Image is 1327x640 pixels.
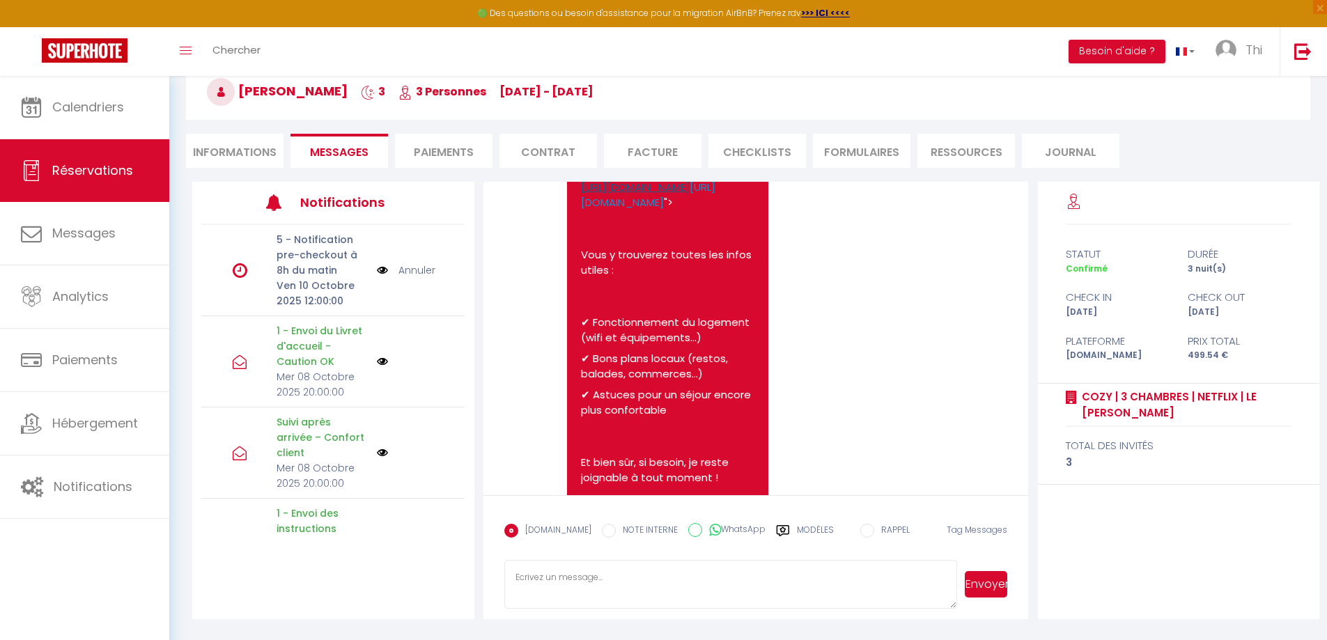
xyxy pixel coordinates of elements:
li: Informations [186,134,284,168]
span: Messages [52,224,116,242]
a: [URL][DOMAIN_NAME] [581,180,690,194]
button: Envoyer [965,571,1007,598]
span: Paiements [52,351,118,368]
div: Plateforme [1057,333,1179,350]
label: Modèles [797,524,834,548]
span: Messages [310,144,368,160]
span: Thi [1245,41,1262,58]
a: Annuler [398,263,435,278]
label: WhatsApp [702,523,766,538]
div: Prix total [1179,333,1301,350]
span: Analytics [52,288,109,305]
div: check out [1179,289,1301,306]
div: [DOMAIN_NAME] [1057,349,1179,362]
img: logout [1294,42,1312,60]
div: 3 nuit(s) [1179,263,1301,276]
p: Et bien sûr, si besoin, je reste joignable à tout moment ! [581,455,754,486]
span: [DATE] - [DATE] [499,84,593,100]
span: Calendriers [52,98,124,116]
p: 5 - Notification pre-checkout à 8h du matin [277,232,368,278]
label: [DOMAIN_NAME] [518,524,591,539]
div: [DATE] [1179,306,1301,319]
li: Paiements [395,134,492,168]
div: [DATE] [1057,306,1179,319]
span: Confirmé [1066,263,1108,274]
span: Hébergement [52,414,138,432]
h3: Notifications [300,187,410,218]
div: total des invités [1066,437,1291,454]
li: Contrat [499,134,597,168]
img: NO IMAGE [377,356,388,367]
p: Mer 08 Octobre 2025 20:00:00 [277,369,368,400]
div: durée [1179,246,1301,263]
img: Super Booking [42,38,127,63]
a: Chercher [202,27,271,76]
li: Ressources [917,134,1015,168]
p: ✔ Bons plans locaux (restos, balades, commerces…) [581,351,754,382]
span: 3 Personnes [398,84,486,100]
p: 1 - Envoi du Livret d'accueil - Caution OK [277,323,368,369]
p: Mer 08 Octobre 2025 20:00:00 [277,460,368,491]
a: [URL][DOMAIN_NAME] [581,180,715,210]
img: ... [1216,40,1236,61]
div: statut [1057,246,1179,263]
img: NO IMAGE [377,263,388,278]
a: >>> ICI <<<< [801,7,850,19]
li: Journal [1022,134,1119,168]
label: NOTE INTERNE [616,524,678,539]
span: Réservations [52,162,133,179]
p: Vous y trouverez toutes les infos utiles : [581,247,754,279]
li: Facture [604,134,701,168]
a: ... Thi [1205,27,1280,76]
span: Tag Messages [947,524,1007,536]
span: [PERSON_NAME] [207,82,348,100]
p: 1 - Envoi des instructions d'accès ETG - Autres si OK Caution [277,506,368,582]
div: 3 [1066,454,1291,471]
span: 3 [361,84,385,100]
span: Chercher [212,42,261,57]
button: Besoin d'aide ? [1069,40,1165,63]
div: check in [1057,289,1179,306]
div: 499.54 € [1179,349,1301,362]
p: Suivi après arrivée – Confort client [277,414,368,460]
p: ✔ Fonctionnement du logement (wifi et équipements…) [581,315,754,346]
label: RAPPEL [874,524,910,539]
span: Notifications [54,478,132,495]
p: ✔ Astuces pour un séjour encore plus confortable [581,387,754,419]
li: FORMULAIRES [813,134,910,168]
a: Cozy | 3 Chambres | Netflix | Le [PERSON_NAME] [1077,389,1291,421]
p: Ven 10 Octobre 2025 12:00:00 [277,278,368,309]
img: NO IMAGE [377,447,388,458]
li: CHECKLISTS [708,134,806,168]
